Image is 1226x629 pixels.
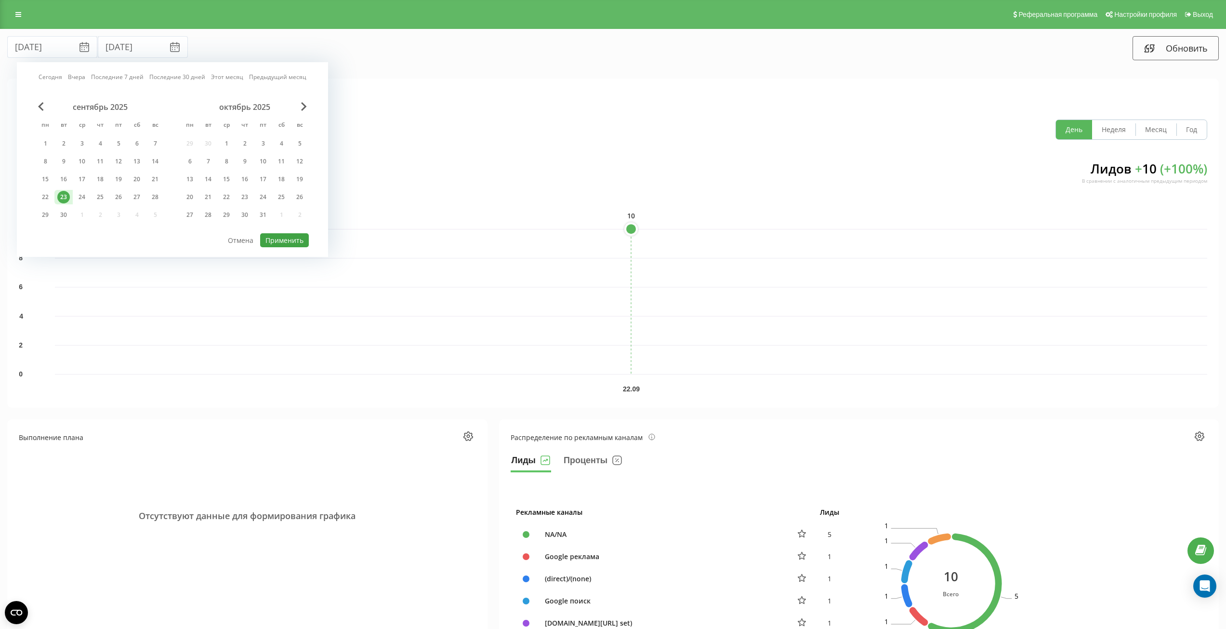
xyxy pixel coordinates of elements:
[272,136,290,151] div: сб 4 окт. 2025 г.
[292,119,307,133] abbr: воскресенье
[540,529,784,539] div: NA/NA
[236,190,254,204] div: чт 23 окт. 2025 г.
[57,155,70,168] div: 9
[815,523,844,546] td: 5
[202,173,214,186] div: 14
[54,136,73,151] div: вт 2 сент. 2025 г.
[181,208,199,222] div: пн 27 окт. 2025 г.
[199,154,217,169] div: вт 7 окт. 2025 г.
[128,136,146,151] div: сб 6 сент. 2025 г.
[148,119,162,133] abbr: воскресенье
[275,137,288,150] div: 4
[254,136,272,151] div: пт 3 окт. 2025 г.
[290,190,309,204] div: вс 26 окт. 2025 г.
[39,209,52,221] div: 29
[223,233,259,247] button: Отмена
[184,191,196,203] div: 20
[563,453,623,472] button: Проценты
[5,601,28,624] button: Open CMP widget
[54,190,73,204] div: вт 23 сент. 2025 г.
[275,173,288,186] div: 18
[257,191,269,203] div: 24
[36,172,54,187] div: пн 15 сент. 2025 г.
[38,119,53,133] abbr: понедельник
[39,72,62,81] a: Сегодня
[238,209,251,221] div: 30
[76,173,88,186] div: 17
[109,172,128,187] div: пт 19 сент. 2025 г.
[19,432,83,442] div: Выполнение плана
[54,208,73,222] div: вт 30 сент. 2025 г.
[54,172,73,187] div: вт 16 сент. 2025 г.
[19,254,23,262] text: 8
[130,119,144,133] abbr: суббота
[217,136,236,151] div: ср 1 окт. 2025 г.
[256,119,270,133] abbr: пятница
[1135,120,1176,139] button: Месяц
[56,119,71,133] abbr: вторник
[236,208,254,222] div: чт 30 окт. 2025 г.
[884,591,888,600] text: 1
[217,154,236,169] div: ср 8 окт. 2025 г.
[254,172,272,187] div: пт 17 окт. 2025 г.
[149,173,161,186] div: 21
[146,190,164,204] div: вс 28 сент. 2025 г.
[257,155,269,168] div: 10
[220,137,233,150] div: 1
[111,119,126,133] abbr: пятница
[109,136,128,151] div: пт 5 сент. 2025 г.
[94,137,106,150] div: 4
[57,137,70,150] div: 2
[217,208,236,222] div: ср 29 окт. 2025 г.
[94,191,106,203] div: 25
[131,155,143,168] div: 13
[540,551,784,562] div: Google реклама
[36,154,54,169] div: пн 8 сент. 2025 г.
[181,172,199,187] div: пн 13 окт. 2025 г.
[220,209,233,221] div: 29
[76,191,88,203] div: 24
[272,190,290,204] div: сб 25 окт. 2025 г.
[19,453,476,578] div: Отсутствуют данные для формирования графика
[36,136,54,151] div: пн 1 сент. 2025 г.
[36,102,164,112] div: сентябрь 2025
[815,590,844,612] td: 1
[237,119,252,133] abbr: четверг
[884,562,888,571] text: 1
[211,72,243,81] a: Этот месяц
[112,155,125,168] div: 12
[184,155,196,168] div: 6
[1114,11,1177,18] span: Настройки профиля
[131,191,143,203] div: 27
[293,137,306,150] div: 5
[57,209,70,221] div: 30
[627,211,635,220] text: 10
[36,190,54,204] div: пн 22 сент. 2025 г.
[91,154,109,169] div: чт 11 сент. 2025 г.
[236,172,254,187] div: чт 16 окт. 2025 г.
[257,173,269,186] div: 17
[109,154,128,169] div: пт 12 сент. 2025 г.
[257,137,269,150] div: 3
[19,312,23,320] text: 4
[73,136,91,151] div: ср 3 сент. 2025 г.
[540,596,784,606] div: Google поиск
[254,154,272,169] div: пт 10 окт. 2025 г.
[183,119,197,133] abbr: понедельник
[290,136,309,151] div: вс 5 окт. 2025 г.
[1193,575,1216,598] div: Open Intercom Messenger
[1160,160,1207,177] span: ( + 100 %)
[293,155,306,168] div: 12
[220,155,233,168] div: 8
[511,501,815,523] th: Рекламные каналы
[1082,160,1207,193] div: Лидов 10
[236,136,254,151] div: чт 2 окт. 2025 г.
[238,173,251,186] div: 16
[943,589,959,599] div: Всего
[249,72,306,81] a: Предыдущий месяц
[39,137,52,150] div: 1
[1014,591,1018,600] text: 5
[290,172,309,187] div: вс 19 окт. 2025 г.
[511,432,655,442] div: Распределение по рекламным каналам
[220,191,233,203] div: 22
